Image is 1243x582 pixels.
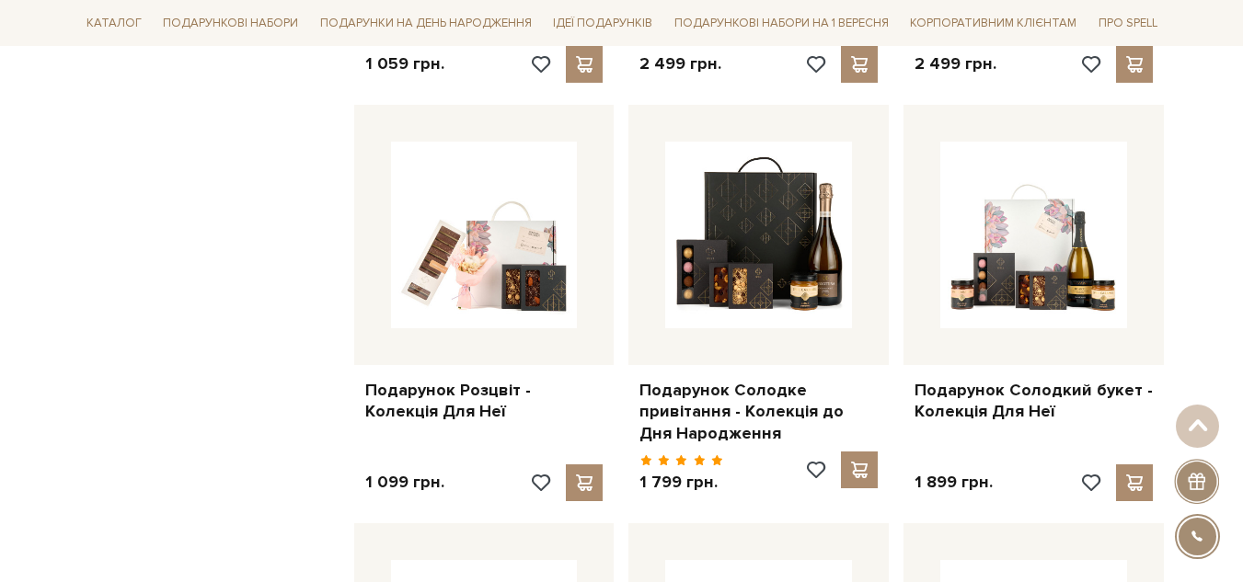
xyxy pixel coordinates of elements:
[915,472,993,493] p: 1 899 грн.
[639,472,723,493] p: 1 799 грн.
[667,7,896,39] a: Подарункові набори на 1 Вересня
[546,9,660,38] a: Ідеї подарунків
[79,9,149,38] a: Каталог
[313,9,539,38] a: Подарунки на День народження
[639,53,721,74] p: 2 499 грн.
[365,380,604,423] a: Подарунок Розцвіт - Колекція Для Неї
[915,53,996,74] p: 2 499 грн.
[915,380,1153,423] a: Подарунок Солодкий букет - Колекція Для Неї
[155,9,305,38] a: Подарункові набори
[1091,9,1165,38] a: Про Spell
[365,53,444,74] p: 1 059 грн.
[365,472,444,493] p: 1 099 грн.
[639,380,878,444] a: Подарунок Солодке привітання - Колекція до Дня Народження
[903,7,1084,39] a: Корпоративним клієнтам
